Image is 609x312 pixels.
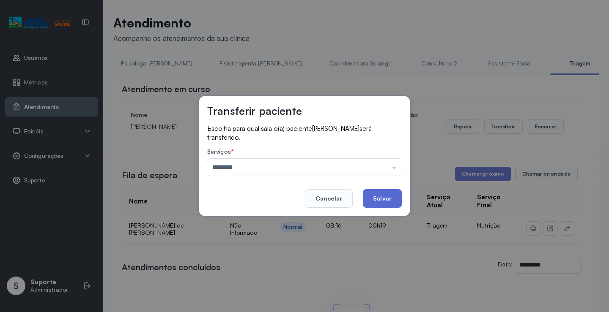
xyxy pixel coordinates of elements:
[305,189,353,208] button: Cancelar
[207,124,402,141] p: Escolha para qual sala o(a) paciente será transferido.
[207,148,231,155] span: Serviços
[363,189,402,208] button: Salvar
[312,125,359,133] span: [PERSON_NAME]
[207,104,302,117] h3: Transferir paciente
